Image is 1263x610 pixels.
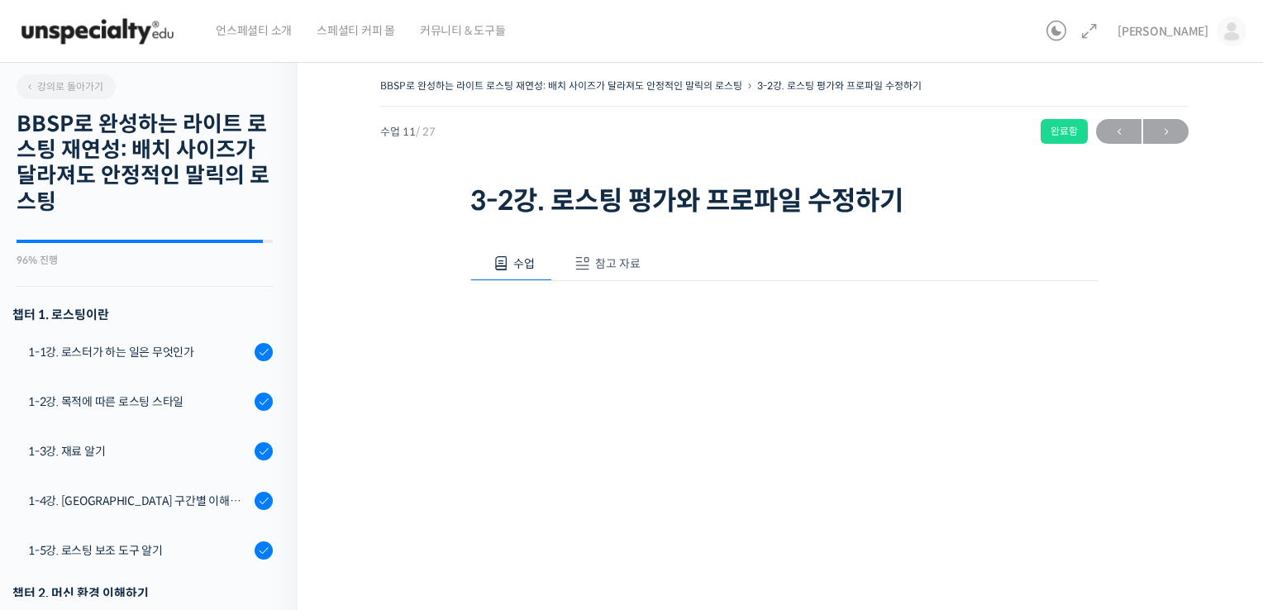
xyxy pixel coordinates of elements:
[1118,24,1208,39] span: [PERSON_NAME]
[470,185,1099,217] h1: 3-2강. 로스팅 평가와 프로파일 수정하기
[380,79,742,92] a: BBSP로 완성하는 라이트 로스팅 재연성: 배치 사이즈가 달라져도 안정적인 말릭의 로스팅
[416,125,436,139] span: / 27
[1096,119,1141,144] a: ←이전
[1143,121,1189,143] span: →
[757,79,922,92] a: 3-2강. 로스팅 평가와 프로파일 수정하기
[25,80,103,93] span: 강의로 돌아가기
[1041,119,1088,144] div: 완료함
[28,492,250,510] div: 1-4강. [GEOGRAPHIC_DATA] 구간별 이해와 용어
[595,256,641,271] span: 참고 자료
[12,582,273,604] div: 챕터 2. 머신 환경 이해하기
[1096,121,1141,143] span: ←
[12,303,273,326] h3: 챕터 1. 로스팅이란
[28,343,250,361] div: 1-1강. 로스터가 하는 일은 무엇인가
[513,256,535,271] span: 수업
[17,255,273,265] div: 96% 진행
[380,126,436,137] span: 수업 11
[28,393,250,411] div: 1-2강. 목적에 따른 로스팅 스타일
[17,112,273,215] h2: BBSP로 완성하는 라이트 로스팅 재연성: 배치 사이즈가 달라져도 안정적인 말릭의 로스팅
[1143,119,1189,144] a: 다음→
[28,442,250,460] div: 1-3강. 재료 알기
[17,74,116,99] a: 강의로 돌아가기
[28,541,250,560] div: 1-5강. 로스팅 보조 도구 알기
